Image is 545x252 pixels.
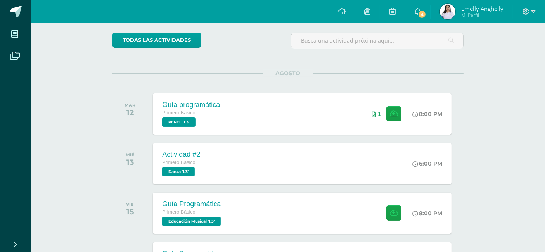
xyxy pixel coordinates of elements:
a: todas las Actividades [112,33,201,48]
span: AGOSTO [263,70,313,77]
div: 8:00 PM [412,210,442,217]
div: 8:00 PM [412,110,442,117]
div: 12 [125,108,135,117]
div: 15 [126,207,134,216]
span: Danza '1.3' [162,167,195,176]
div: VIE [126,202,134,207]
div: Actividad #2 [162,150,200,159]
span: 4 [418,10,426,19]
span: Emelly Anghelly [461,5,503,12]
span: Primero Básico [162,160,195,165]
span: Mi Perfil [461,12,503,18]
img: 9b43b5de71a22fad52ee6a369e0c0d2b.png [440,4,455,19]
span: PEREL '1.3' [162,117,196,127]
div: Archivos entregados [372,111,381,117]
span: Primero Básico [162,209,195,215]
span: Primero Básico [162,110,195,116]
span: Educación Musical '1.3' [162,217,221,226]
div: MAR [125,102,135,108]
div: 13 [126,157,135,167]
span: 1 [378,111,381,117]
div: Guía programática [162,101,220,109]
div: 6:00 PM [412,160,442,167]
input: Busca una actividad próxima aquí... [291,33,463,48]
div: MIÉ [126,152,135,157]
div: Guía Programática [162,200,223,208]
